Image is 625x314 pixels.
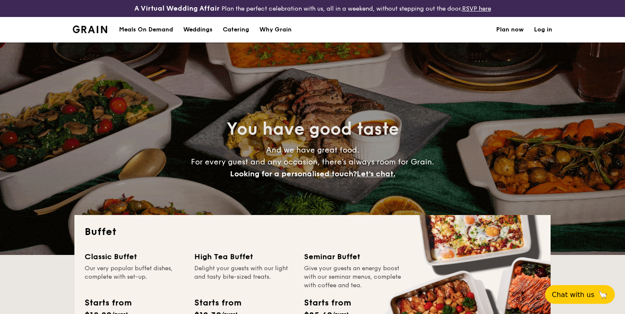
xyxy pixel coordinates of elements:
span: And we have great food. For every guest and any occasion, there’s always room for Grain. [191,145,434,178]
div: Starts from [194,297,241,309]
div: Meals On Demand [119,17,173,42]
a: Logotype [73,25,107,33]
div: Seminar Buffet [304,251,403,263]
div: Delight your guests with our light and tasty bite-sized treats. [194,264,294,290]
h4: A Virtual Wedding Affair [134,3,220,14]
img: Grain [73,25,107,33]
h1: Catering [223,17,249,42]
a: Meals On Demand [114,17,178,42]
a: Log in [534,17,552,42]
a: Weddings [178,17,218,42]
a: Why Grain [254,17,297,42]
a: Catering [218,17,254,42]
div: Plan the perfect celebration with us, all in a weekend, without stepping out the door. [104,3,521,14]
span: Looking for a personalised touch? [230,169,357,178]
a: Plan now [496,17,524,42]
div: Starts from [85,297,131,309]
span: Chat with us [552,291,594,299]
button: Chat with us🦙 [545,285,615,304]
span: Let's chat. [357,169,395,178]
div: Starts from [304,297,350,309]
div: Classic Buffet [85,251,184,263]
h2: Buffet [85,225,540,239]
div: Give your guests an energy boost with our seminar menus, complete with coffee and tea. [304,264,403,290]
span: 🦙 [598,290,608,300]
a: RSVP here [462,5,491,12]
div: High Tea Buffet [194,251,294,263]
div: Why Grain [259,17,292,42]
span: You have good taste [227,119,399,139]
div: Weddings [183,17,213,42]
div: Our very popular buffet dishes, complete with set-up. [85,264,184,290]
